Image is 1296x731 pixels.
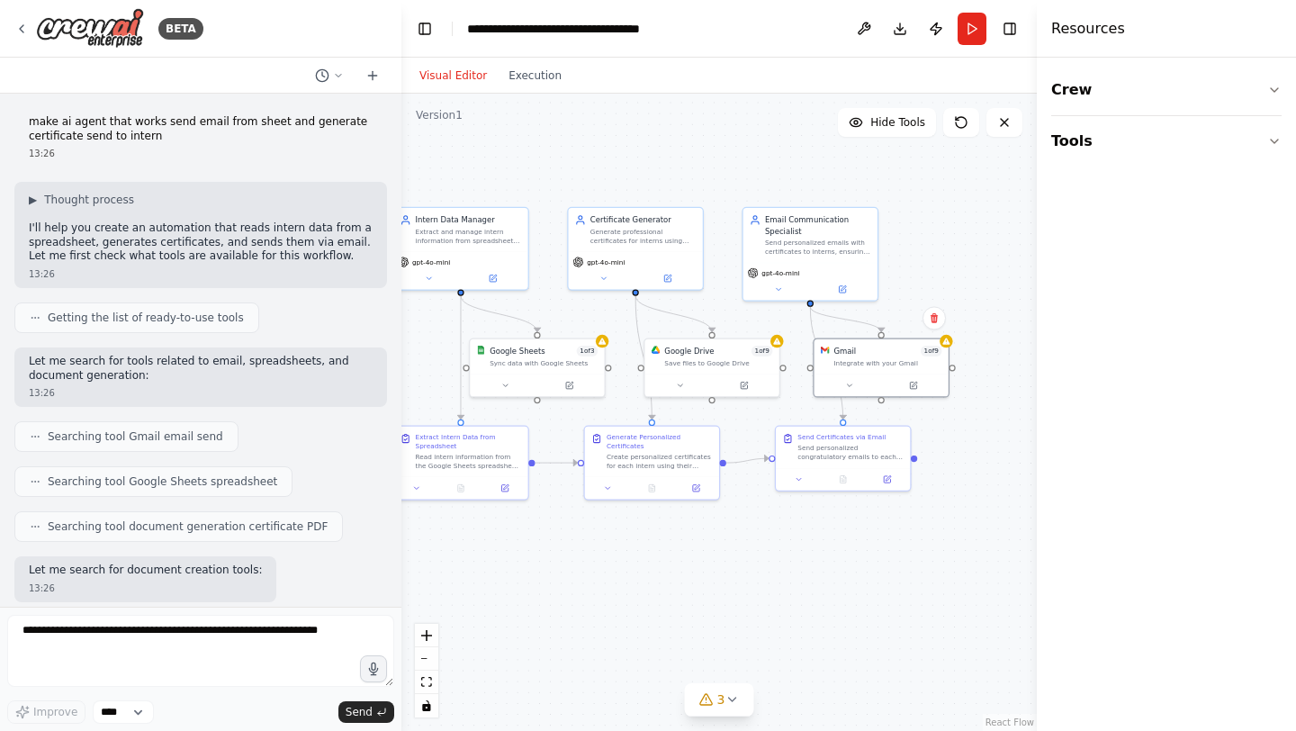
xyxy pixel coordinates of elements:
[805,307,886,332] g: Edge from 73adda0d-e385-441c-99f3-8e036cf31674 to f2ad2860-9fd0-40b4-b141-18bfbfae42f1
[921,346,942,356] span: Number of enabled actions
[1051,18,1125,40] h4: Resources
[44,193,134,207] span: Thought process
[48,519,328,534] span: Searching tool document generation certificate PDF
[583,426,720,501] div: Generate Personalized CertificatesCreate personalized certificates for each intern using their in...
[587,257,625,266] span: gpt-4o-mini
[416,453,522,470] div: Read intern information from the Google Sheets spreadsheet containing columns for intern names, e...
[437,482,483,495] button: No output available
[797,444,904,461] div: Send personalized congratulatory emails to each intern with their certificate attached. Compose p...
[467,20,640,38] nav: breadcrumb
[742,207,878,302] div: Email Communication SpecialistSend personalized emails with certificates to interns, ensuring pro...
[29,355,373,383] p: Let me search for tools related to email, spreadsheets, and document generation:
[412,257,450,266] span: gpt-4o-mini
[590,214,697,225] div: Certificate Generator
[607,433,713,450] div: Generate Personalized Certificates
[1051,65,1282,115] button: Crew
[498,65,572,86] button: Execution
[812,283,874,296] button: Open in side panel
[538,379,600,393] button: Open in side panel
[29,147,373,160] div: 13:26
[636,272,698,285] button: Open in side panel
[360,655,387,682] button: Click to speak your automation idea
[490,358,598,367] div: Sync data with Google Sheets
[685,683,754,717] button: 3
[412,16,437,41] button: Hide left sidebar
[416,228,522,245] div: Extract and manage intern information from spreadsheets, ensuring all required data is available ...
[985,717,1034,727] a: React Flow attribution
[630,296,717,332] g: Edge from a1508cc8-5edb-428e-9d74-28fdded1def5 to 11c68a18-864b-44e1-a5ed-20442529ad02
[882,379,944,393] button: Open in side panel
[415,647,438,671] button: zoom out
[775,426,912,492] div: Send Certificates via EmailSend personalized congratulatory emails to each intern with their cert...
[7,700,85,724] button: Improve
[630,296,657,420] g: Edge from a1508cc8-5edb-428e-9d74-28fdded1def5 to cecfe836-e816-40dd-9519-fdd2dedd3b55
[713,379,775,393] button: Open in side panel
[29,582,262,595] div: 13:26
[1051,116,1282,167] button: Tools
[677,482,715,495] button: Open in side panel
[797,433,886,442] div: Send Certificates via Email
[29,267,373,281] div: 13:26
[158,18,203,40] div: BETA
[416,108,463,122] div: Version 1
[643,338,780,397] div: Google DriveGoogle Drive1of9Save files to Google Drive
[761,268,799,277] span: gpt-4o-mini
[462,272,524,285] button: Open in side panel
[392,207,529,291] div: Intern Data ManagerExtract and manage intern information from spreadsheets, ensuring all required...
[922,306,946,329] button: Delete node
[48,474,277,489] span: Searching tool Google Sheets spreadsheet
[29,193,134,207] button: ▶Thought process
[805,307,849,420] g: Edge from 73adda0d-e385-441c-99f3-8e036cf31674 to 6bdedc07-a9d6-4657-91f6-48067dbe8aff
[392,426,529,501] div: Extract Intern Data from SpreadsheetRead intern information from the Google Sheets spreadsheet co...
[813,338,949,397] div: GmailGmail1of9Integrate with your Gmail
[765,239,871,256] div: Send personalized emails with certificates to interns, ensuring professional communication and su...
[29,193,37,207] span: ▶
[590,228,697,245] div: Generate professional certificates for interns using their personal information and program detai...
[490,346,545,356] div: Google Sheets
[29,115,373,143] p: make ai agent that works send email from sheet and generate certificate send to intern
[820,473,866,486] button: No output available
[535,457,577,468] g: Edge from 15d30bc4-e00a-4380-ab11-1007ba37f7ce to cecfe836-e816-40dd-9519-fdd2dedd3b55
[346,705,373,719] span: Send
[415,694,438,717] button: toggle interactivity
[48,429,223,444] span: Searching tool Gmail email send
[833,358,941,367] div: Integrate with your Gmail
[664,346,714,356] div: Google Drive
[868,473,906,486] button: Open in side panel
[455,296,543,332] g: Edge from f8f164c9-cdae-4531-a80d-8d6b11567ecf to 00c77418-3b9e-4eb0-95a0-27b50433c7ae
[821,346,830,355] img: Gmail
[997,16,1022,41] button: Hide right sidebar
[33,705,77,719] span: Improve
[409,65,498,86] button: Visual Editor
[36,8,144,49] img: Logo
[717,690,725,708] span: 3
[870,115,925,130] span: Hide Tools
[416,214,522,225] div: Intern Data Manager
[469,338,606,397] div: Google SheetsGoogle Sheets1of3Sync data with Google Sheets
[629,482,675,495] button: No output available
[29,221,373,264] p: I'll help you create an automation that reads intern data from a spreadsheet, generates certifica...
[415,671,438,694] button: fit view
[652,346,661,355] img: Google Drive
[416,433,522,450] div: Extract Intern Data from Spreadsheet
[29,386,373,400] div: 13:26
[415,624,438,647] button: zoom in
[486,482,524,495] button: Open in side panel
[358,65,387,86] button: Start a new chat
[577,346,598,356] span: Number of enabled actions
[415,624,438,717] div: React Flow controls
[48,311,244,325] span: Getting the list of ready-to-use tools
[726,453,769,468] g: Edge from cecfe836-e816-40dd-9519-fdd2dedd3b55 to 6bdedc07-a9d6-4657-91f6-48067dbe8aff
[29,564,262,578] p: Let me search for document creation tools:
[338,701,394,723] button: Send
[833,346,856,356] div: Gmail
[308,65,351,86] button: Switch to previous chat
[751,346,773,356] span: Number of enabled actions
[664,358,772,367] div: Save files to Google Drive
[455,296,466,420] g: Edge from f8f164c9-cdae-4531-a80d-8d6b11567ecf to 15d30bc4-e00a-4380-ab11-1007ba37f7ce
[567,207,704,291] div: Certificate GeneratorGenerate professional certificates for interns using their personal informat...
[607,453,713,470] div: Create personalized certificates for each intern using their individual information. Generate pro...
[477,346,486,355] img: Google Sheets
[838,108,936,137] button: Hide Tools
[765,214,871,236] div: Email Communication Specialist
